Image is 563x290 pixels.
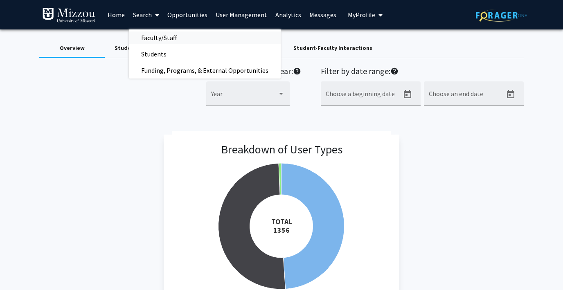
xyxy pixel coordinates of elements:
[42,7,95,24] img: University of Missouri Logo
[399,86,416,103] button: Open calendar
[271,217,292,235] tspan: TOTAL 1356
[60,44,85,52] div: Overview
[6,253,35,284] iframe: Chat
[390,66,399,76] mat-icon: help
[305,0,340,29] a: Messages
[348,11,375,19] span: My Profile
[293,44,372,52] div: Student-Faculty Interactions
[129,64,281,76] a: Funding, Programs, & External Opportunities
[129,46,179,62] span: Students
[221,143,342,157] h3: Breakdown of User Types
[129,29,189,46] span: Faculty/Staff
[163,0,212,29] a: Opportunities
[129,0,163,29] a: Search
[321,66,524,78] h2: Filter by date range:
[476,9,527,22] img: ForagerOne Logo
[502,86,519,103] button: Open calendar
[129,48,281,60] a: Students
[129,31,281,44] a: Faculty/Staff
[293,66,301,76] mat-icon: help
[129,62,281,79] span: Funding, Programs, & External Opportunities
[104,0,129,29] a: Home
[212,0,271,29] a: User Management
[271,0,305,29] a: Analytics
[115,44,186,52] div: Student Users Breakdown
